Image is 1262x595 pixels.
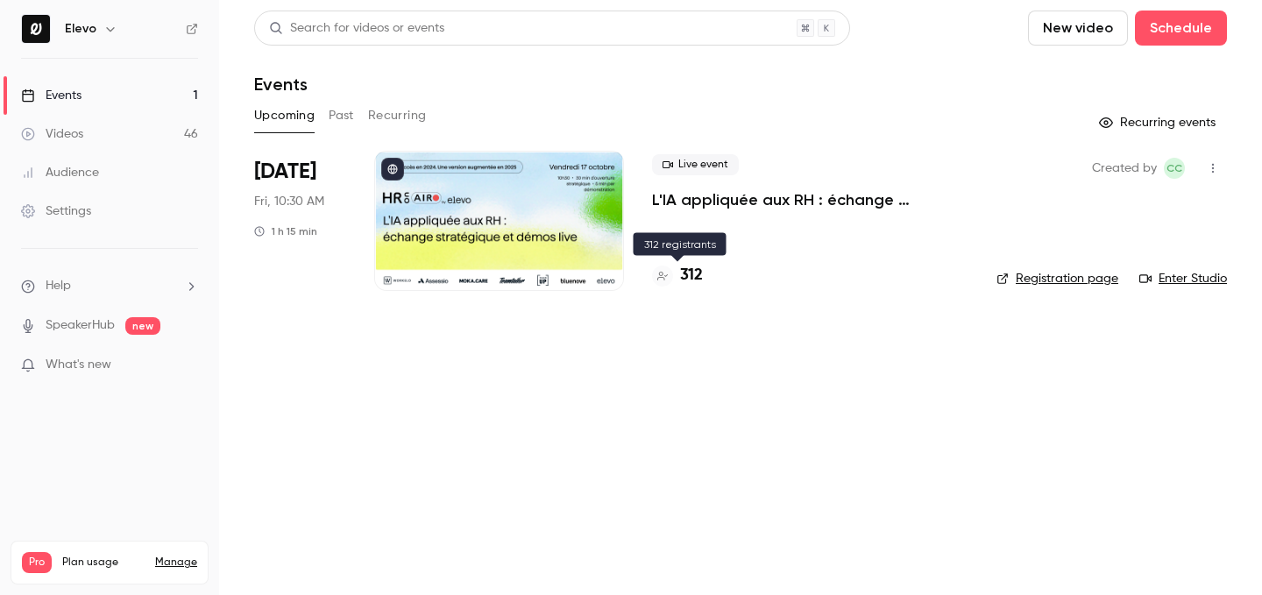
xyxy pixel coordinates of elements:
[269,19,444,38] div: Search for videos or events
[46,356,111,374] span: What's new
[21,277,198,295] li: help-dropdown-opener
[1139,270,1227,287] a: Enter Studio
[368,102,427,130] button: Recurring
[155,556,197,570] a: Manage
[254,102,315,130] button: Upcoming
[46,316,115,335] a: SpeakerHub
[652,189,968,210] a: L'IA appliquée aux RH : échange stratégique et démos live.
[1164,158,1185,179] span: Clara Courtillier
[254,74,308,95] h1: Events
[652,264,703,287] a: 312
[254,224,317,238] div: 1 h 15 min
[1028,11,1128,46] button: New video
[21,87,82,104] div: Events
[254,158,316,186] span: [DATE]
[254,193,324,210] span: Fri, 10:30 AM
[22,552,52,573] span: Pro
[254,151,346,291] div: Oct 17 Fri, 10:30 AM (Europe/Paris)
[1091,109,1227,137] button: Recurring events
[125,317,160,335] span: new
[1166,158,1182,179] span: CC
[46,277,71,295] span: Help
[21,202,91,220] div: Settings
[62,556,145,570] span: Plan usage
[996,270,1118,287] a: Registration page
[680,264,703,287] h4: 312
[22,15,50,43] img: Elevo
[21,164,99,181] div: Audience
[329,102,354,130] button: Past
[1135,11,1227,46] button: Schedule
[652,154,739,175] span: Live event
[21,125,83,143] div: Videos
[65,20,96,38] h6: Elevo
[1092,158,1157,179] span: Created by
